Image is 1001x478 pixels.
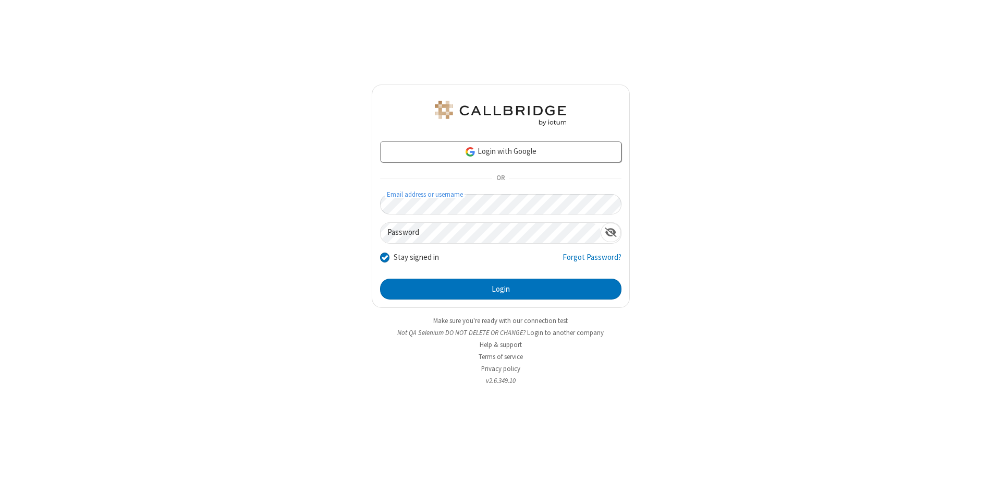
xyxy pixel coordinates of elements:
li: Not QA Selenium DO NOT DELETE OR CHANGE? [372,328,630,338]
a: Terms of service [479,352,523,361]
a: Help & support [480,340,522,349]
a: Forgot Password? [563,252,621,271]
li: v2.6.349.10 [372,376,630,386]
a: Privacy policy [481,364,520,373]
input: Email address or username [380,194,621,214]
img: google-icon.png [465,146,476,158]
div: Show password [601,223,621,242]
a: Make sure you're ready with our connection test [433,316,568,325]
input: Password [381,223,601,243]
a: Login with Google [380,141,621,162]
button: Login [380,279,621,300]
label: Stay signed in [394,252,439,264]
button: Login to another company [527,328,604,338]
span: OR [492,171,509,186]
img: QA Selenium DO NOT DELETE OR CHANGE [433,101,568,126]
